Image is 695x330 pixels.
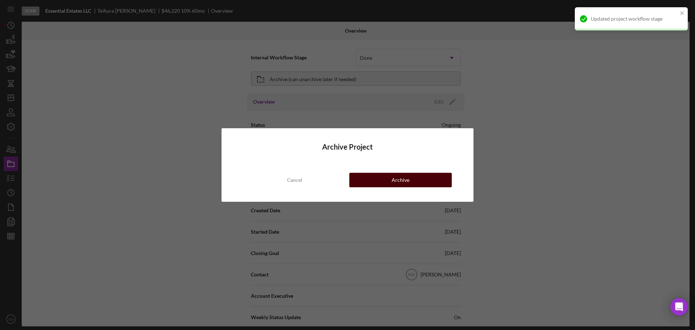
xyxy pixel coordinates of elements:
div: Archive [392,173,409,187]
div: Cancel [287,173,302,187]
div: Open Intercom Messenger [670,298,688,316]
button: close [680,10,685,17]
button: Archive [349,173,452,187]
button: Cancel [243,173,346,187]
div: Updated project workflow stage [591,16,678,22]
h4: Archive Project [243,143,452,151]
